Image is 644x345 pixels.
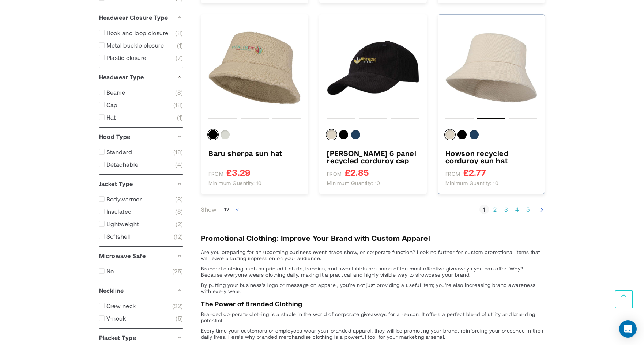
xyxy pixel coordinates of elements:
[99,208,183,215] a: Insulated 8
[327,130,419,142] div: Colour
[106,315,126,322] span: V-neck
[224,206,229,212] span: 12
[479,206,489,213] strong: 1
[445,180,499,186] span: Minimum quantity: 10
[175,161,183,168] span: 4
[99,233,183,240] a: Softshell 12
[106,114,116,121] span: Hat
[445,171,460,177] span: FROM
[175,29,183,37] span: 8
[99,247,183,265] div: Microwave Safe
[470,130,479,139] div: Navy
[345,168,369,177] span: £2.85
[106,29,169,37] span: Hook and loop closure
[208,130,218,139] div: Black
[208,130,301,142] div: Colour
[327,149,419,164] h3: [PERSON_NAME] 6 panel recycled corduroy cap
[106,268,114,275] span: No
[99,302,183,310] a: Crew neck 22
[106,54,147,61] span: Plastic closure
[174,233,183,240] span: 12
[208,22,301,114] img: Baru sherpa sun hat
[99,281,183,300] div: Neckline
[445,130,455,139] div: Sandstone
[106,161,139,168] span: Detachable
[327,22,419,114] img: Hutton 6 panel recycled corduroy cap
[201,234,545,242] h2: Promotional Clothing: Improve Your Brand with Custom Apparel
[490,206,500,213] a: Page 2
[221,130,230,139] div: Oatmeal
[201,327,545,340] p: Every time your customers or employees wear your branded apparel, they will be promoting your bra...
[106,208,132,215] span: Insulated
[201,249,545,262] p: Are you preparing for an upcoming business event, trade show, or corporate function? Look no furt...
[99,220,183,228] a: Lightweight 2
[106,302,136,310] span: Crew neck
[538,205,545,213] a: Next
[176,315,183,322] span: 5
[201,311,545,324] p: Branded corporate clothing is a staple in the world of corporate giveaways for a reason. It offer...
[106,196,142,203] span: Bodywarmer
[99,42,183,49] a: Metal buckle closure 1
[327,149,419,164] a: Hutton 6 panel recycled corduroy cap
[479,201,545,218] nav: Pagination
[177,114,183,121] span: 1
[201,265,545,278] p: Branded clothing such as printed t-shirts, hoodies, and sweatshirts are some of the most effectiv...
[220,202,244,217] span: 12
[99,128,183,146] div: Hood Type
[351,130,360,139] div: Navy
[208,171,223,177] span: FROM
[201,206,216,213] label: Show
[106,233,130,240] span: Softshell
[501,206,511,213] a: Page 3
[106,148,132,156] span: Standard
[99,89,183,96] a: Beanie 8
[99,101,183,109] a: Cap 18
[173,101,183,109] span: 18
[175,208,183,215] span: 8
[172,268,183,275] span: 25
[106,89,125,96] span: Beanie
[99,148,183,156] a: Standard 18
[106,220,139,228] span: Lightweight
[99,68,183,86] div: Headwear Type
[99,54,183,61] a: Plastic closure 7
[99,196,183,203] a: Bodywarmer 8
[512,206,522,213] a: Page 4
[106,101,118,109] span: Cap
[445,130,538,142] div: Colour
[175,196,183,203] span: 8
[523,206,533,213] a: Page 5
[99,161,183,168] a: Detachable 4
[106,42,164,49] span: Metal buckle closure
[175,89,183,96] span: 8
[208,180,262,186] span: Minimum quantity: 10
[99,175,183,193] div: Jacket Type
[177,42,183,49] span: 1
[172,302,183,310] span: 22
[201,282,545,295] p: By putting your business's logo or message on apparel, you're not just providing a useful item; y...
[201,300,545,307] h3: The Power of Branded Clothing
[99,8,183,27] div: Headwear Closure Type
[176,54,183,61] span: 7
[463,168,486,177] span: £2.77
[339,130,348,139] div: Solid Black
[208,149,301,157] a: Baru sherpa sun hat
[173,148,183,156] span: 18
[327,130,336,139] div: Sandstone
[619,320,637,338] div: Open Intercom Messenger
[445,22,538,114] img: Howson recycled corduroy sun hat
[99,315,183,322] a: V-neck 5
[226,168,251,177] span: £3.29
[327,171,342,177] span: FROM
[445,149,538,164] a: Howson recycled corduroy sun hat
[99,29,183,37] a: Hook and loop closure 8
[176,220,183,228] span: 2
[99,268,183,275] a: No 25
[99,114,183,121] a: Hat 1
[327,180,380,186] span: Minimum quantity: 10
